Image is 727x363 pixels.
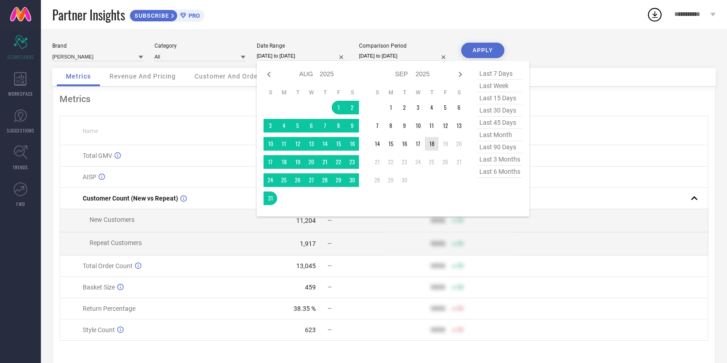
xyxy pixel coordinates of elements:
[384,137,398,151] td: Mon Sep 15 2025
[257,43,348,49] div: Date Range
[647,6,663,23] div: Open download list
[431,326,445,334] div: 9999
[304,137,318,151] td: Wed Aug 13 2025
[305,284,316,291] div: 459
[83,262,133,270] span: Total Order Count
[359,43,450,49] div: Comparison Period
[277,173,291,187] td: Mon Aug 25 2025
[186,12,200,19] span: PRO
[194,73,264,80] span: Customer And Orders
[291,173,304,187] td: Tue Aug 26 2025
[438,101,452,114] td: Fri Sep 05 2025
[130,12,171,19] span: SUBSCRIBE
[83,152,112,159] span: Total GMV
[431,284,445,291] div: 9999
[457,305,463,312] span: 50
[318,173,332,187] td: Thu Aug 28 2025
[398,173,411,187] td: Tue Sep 30 2025
[83,128,98,134] span: Name
[457,263,463,269] span: 50
[398,89,411,96] th: Tuesday
[411,89,425,96] th: Wednesday
[457,217,463,224] span: 50
[398,137,411,151] td: Tue Sep 16 2025
[332,89,345,96] th: Friday
[425,137,438,151] td: Thu Sep 18 2025
[384,173,398,187] td: Mon Sep 29 2025
[304,173,318,187] td: Wed Aug 27 2025
[291,119,304,132] td: Tue Aug 05 2025
[13,164,28,171] span: TRENDS
[398,155,411,169] td: Tue Sep 23 2025
[384,89,398,96] th: Monday
[7,54,34,60] span: SCORECARDS
[264,191,277,205] td: Sun Aug 31 2025
[452,89,466,96] th: Saturday
[455,69,466,80] div: Next month
[457,240,463,247] span: 50
[328,263,332,269] span: —
[425,89,438,96] th: Thursday
[345,155,359,169] td: Sat Aug 23 2025
[452,119,466,132] td: Sat Sep 13 2025
[461,43,504,58] button: APPLY
[398,119,411,132] td: Tue Sep 09 2025
[332,137,345,151] td: Fri Aug 15 2025
[452,155,466,169] td: Sat Sep 27 2025
[438,119,452,132] td: Fri Sep 12 2025
[291,89,304,96] th: Tuesday
[304,155,318,169] td: Wed Aug 20 2025
[477,80,523,92] span: last week
[477,104,523,117] span: last 30 days
[294,305,316,312] div: 38.35 %
[277,119,291,132] td: Mon Aug 04 2025
[477,166,523,178] span: last 6 months
[291,137,304,151] td: Tue Aug 12 2025
[277,137,291,151] td: Mon Aug 11 2025
[370,119,384,132] td: Sun Sep 07 2025
[296,217,316,224] div: 11,204
[332,101,345,114] td: Fri Aug 01 2025
[264,89,277,96] th: Sunday
[264,69,274,80] div: Previous month
[332,119,345,132] td: Fri Aug 08 2025
[318,89,332,96] th: Thursday
[318,119,332,132] td: Thu Aug 07 2025
[90,239,142,246] span: Repeat Customers
[411,137,425,151] td: Wed Sep 17 2025
[477,68,523,80] span: last 7 days
[425,119,438,132] td: Thu Sep 11 2025
[438,89,452,96] th: Friday
[411,119,425,132] td: Wed Sep 10 2025
[457,284,463,290] span: 50
[345,101,359,114] td: Sat Aug 02 2025
[291,155,304,169] td: Tue Aug 19 2025
[83,305,135,312] span: Return Percentage
[300,240,316,247] div: 1,917
[384,119,398,132] td: Mon Sep 08 2025
[7,127,35,134] span: SUGGESTIONS
[425,101,438,114] td: Thu Sep 04 2025
[318,155,332,169] td: Thu Aug 21 2025
[296,262,316,270] div: 13,045
[328,327,332,333] span: —
[457,327,463,333] span: 50
[318,137,332,151] td: Thu Aug 14 2025
[345,137,359,151] td: Sat Aug 16 2025
[477,129,523,141] span: last month
[431,262,445,270] div: 9999
[52,43,143,49] div: Brand
[264,155,277,169] td: Sun Aug 17 2025
[60,93,708,104] div: Metrics
[257,51,348,61] input: Select date range
[398,101,411,114] td: Tue Sep 02 2025
[345,89,359,96] th: Saturday
[332,155,345,169] td: Fri Aug 22 2025
[411,155,425,169] td: Wed Sep 24 2025
[90,216,134,223] span: New Customers
[384,155,398,169] td: Mon Sep 22 2025
[52,5,125,24] span: Partner Insights
[477,141,523,153] span: last 90 days
[328,217,332,224] span: —
[305,326,316,334] div: 623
